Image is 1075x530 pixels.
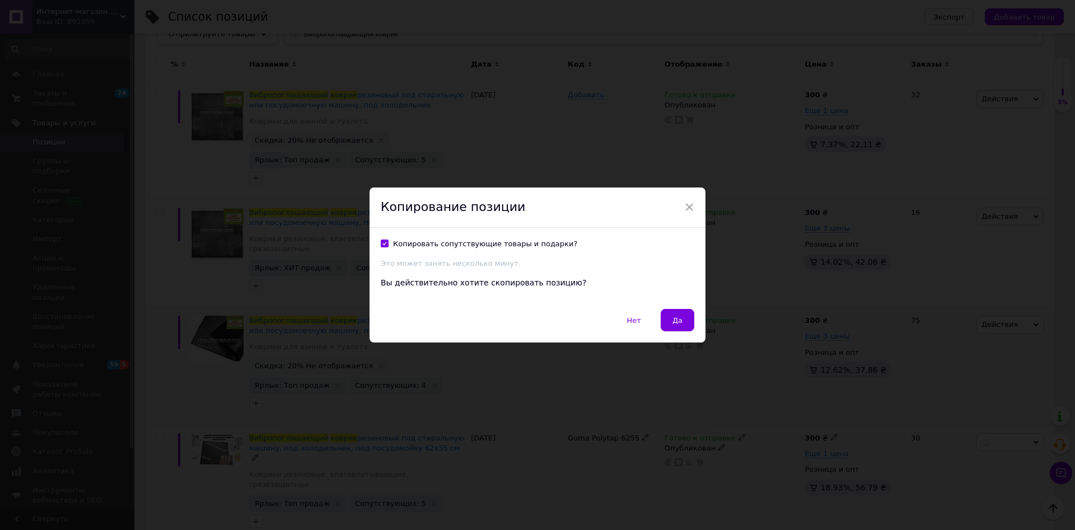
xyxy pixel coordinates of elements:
[672,316,683,325] span: Да
[393,239,577,249] div: Копировать сопутствующие товары и подарки?
[381,200,525,214] span: Копирование позиции
[615,309,653,331] button: Нет
[684,198,694,217] span: ×
[381,259,521,268] span: Это может занять несколько минут.
[661,309,694,331] button: Да
[627,316,641,325] span: Нет
[381,278,694,289] div: Вы действительно хотите скопировать позицию?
